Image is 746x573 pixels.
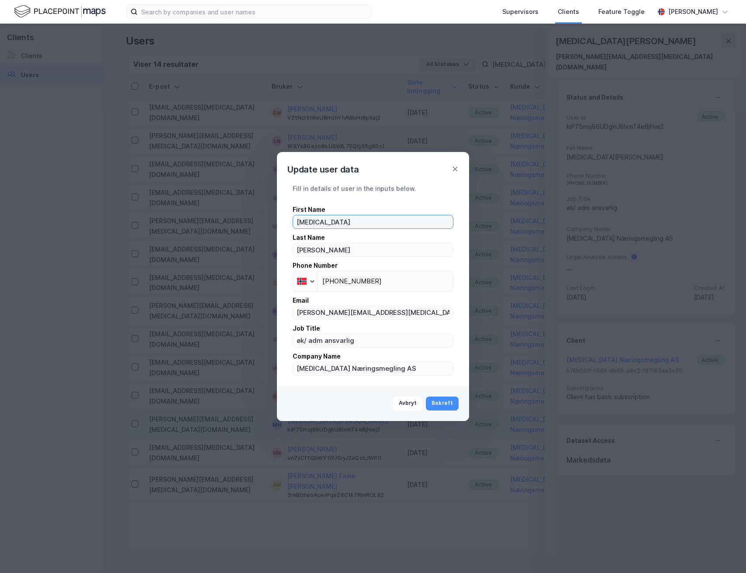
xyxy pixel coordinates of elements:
[293,260,453,271] div: Phone Number
[293,232,453,243] div: Last Name
[502,7,539,17] div: Supervisors
[293,351,453,362] div: Company Name
[138,5,371,18] input: Search by companies and user names
[293,271,453,292] input: Phone Number
[558,7,579,17] div: Clients
[287,162,359,176] div: Update user data
[293,204,453,215] div: First Name
[393,397,423,411] button: Avbryt
[668,7,718,17] div: [PERSON_NAME]
[702,531,746,573] iframe: Chat Widget
[293,295,453,306] div: Email
[702,531,746,573] div: Kontrollprogram for chat
[598,7,645,17] div: Feature Toggle
[293,183,453,194] div: Fill in details of user in the inputs below.
[293,323,453,334] div: Job Title
[293,271,317,291] div: Norway: + 47
[426,397,459,411] button: Bekreft
[14,4,106,19] img: logo.f888ab2527a4732fd821a326f86c7f29.svg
